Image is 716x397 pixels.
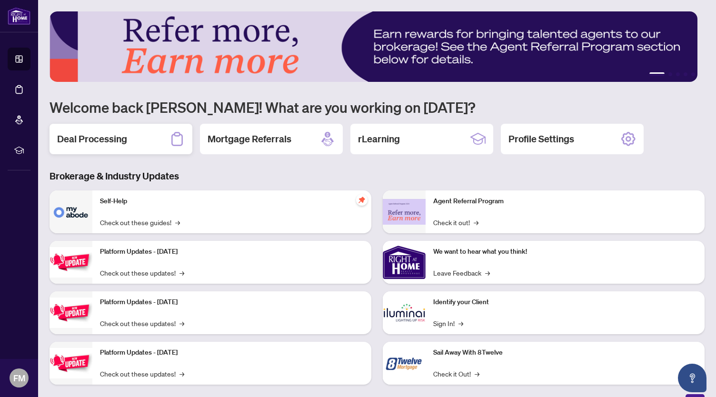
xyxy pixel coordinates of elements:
a: Check it Out!→ [433,368,479,379]
a: Check out these updates!→ [100,318,184,328]
span: → [179,368,184,379]
span: → [179,318,184,328]
span: → [179,268,184,278]
a: Leave Feedback→ [433,268,490,278]
a: Check out these updates!→ [100,268,184,278]
button: 4 [684,72,687,76]
button: 2 [668,72,672,76]
h2: Mortgage Referrals [208,132,291,146]
button: 1 [649,72,665,76]
p: Platform Updates - [DATE] [100,247,364,257]
span: → [475,368,479,379]
img: Platform Updates - June 23, 2025 [50,348,92,378]
img: Platform Updates - July 8, 2025 [50,298,92,328]
img: Slide 0 [50,11,697,82]
img: Identify your Client [383,291,426,334]
button: 3 [676,72,680,76]
span: → [474,217,478,228]
p: Agent Referral Program [433,196,697,207]
img: We want to hear what you think! [383,241,426,284]
img: Platform Updates - July 21, 2025 [50,247,92,277]
span: pushpin [356,194,368,206]
span: → [458,318,463,328]
h2: Profile Settings [508,132,574,146]
a: Check out these guides!→ [100,217,180,228]
button: Open asap [678,364,706,392]
h2: Deal Processing [57,132,127,146]
p: Platform Updates - [DATE] [100,297,364,308]
span: → [175,217,180,228]
a: Check it out!→ [433,217,478,228]
p: Sail Away With 8Twelve [433,347,697,358]
p: Identify your Client [433,297,697,308]
p: Platform Updates - [DATE] [100,347,364,358]
p: We want to hear what you think! [433,247,697,257]
img: Agent Referral Program [383,199,426,225]
span: → [485,268,490,278]
a: Check out these updates!→ [100,368,184,379]
a: Sign In!→ [433,318,463,328]
img: Self-Help [50,190,92,233]
span: FM [13,371,25,385]
button: 5 [691,72,695,76]
h1: Welcome back [PERSON_NAME]! What are you working on [DATE]? [50,98,705,116]
h3: Brokerage & Industry Updates [50,169,705,183]
h2: rLearning [358,132,400,146]
img: Sail Away With 8Twelve [383,342,426,385]
p: Self-Help [100,196,364,207]
img: logo [8,7,30,25]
